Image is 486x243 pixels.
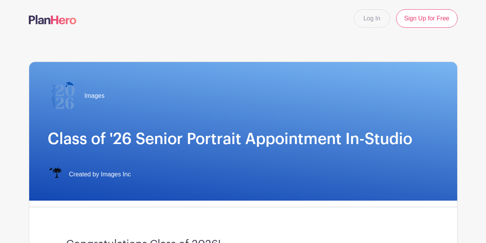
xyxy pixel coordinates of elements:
[29,15,76,24] img: logo-507f7623f17ff9eddc593b1ce0a138ce2505c220e1c5a4e2b4648c50719b7d32.svg
[69,170,131,179] span: Created by Images Inc
[396,9,457,28] a: Sign Up for Free
[48,80,78,111] img: 2026%20logo%20(2).png
[48,167,63,182] img: IMAGES%20logo%20transparenT%20PNG%20s.png
[48,130,439,148] h1: Class of '26 Senior Portrait Appointment In-Studio
[354,9,390,28] a: Log In
[85,91,104,101] span: Images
